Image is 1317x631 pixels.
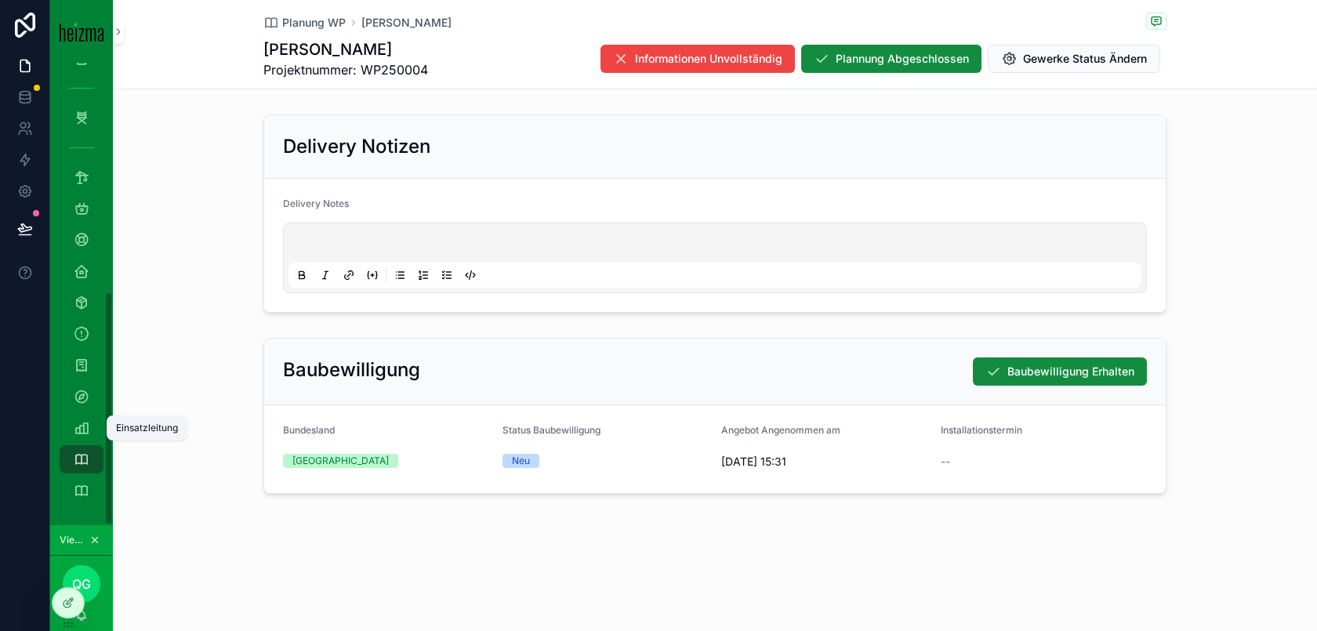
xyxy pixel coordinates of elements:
a: Planung WP [263,15,346,31]
span: [DATE] 15:31 [721,454,928,470]
span: -- [941,454,950,470]
span: Gewerke Status Ändern [1023,51,1147,67]
span: Installationstermin [941,424,1022,436]
button: Baubewilligung Erhalten [973,357,1147,386]
button: Informationen Unvollständig [600,45,795,73]
div: [GEOGRAPHIC_DATA] [292,454,389,468]
img: App logo [60,21,103,42]
span: Planung WP [282,15,346,31]
h2: Delivery Notizen [283,134,430,159]
span: Viewing as Qlirim [60,534,86,546]
button: Gewerke Status Ändern [988,45,1160,73]
span: Status Baubewilligung [502,424,600,436]
span: Delivery Notes [283,198,349,209]
span: Informationen Unvollständig [635,51,782,67]
div: scrollable content [50,63,113,525]
span: Projektnummer: WP250004 [263,60,428,79]
button: Plannung Abgeschlossen [801,45,981,73]
span: Angebot Angenommen am [721,424,840,436]
div: Neu [512,454,530,468]
span: Baubewilligung Erhalten [1007,364,1134,379]
h2: Baubewilligung [283,357,420,383]
div: Einsatzleitung [116,422,178,434]
span: Bundesland [283,424,335,436]
a: [PERSON_NAME] [361,15,452,31]
span: QG [72,575,91,593]
span: Plannung Abgeschlossen [836,51,969,67]
h1: [PERSON_NAME] [263,38,428,60]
